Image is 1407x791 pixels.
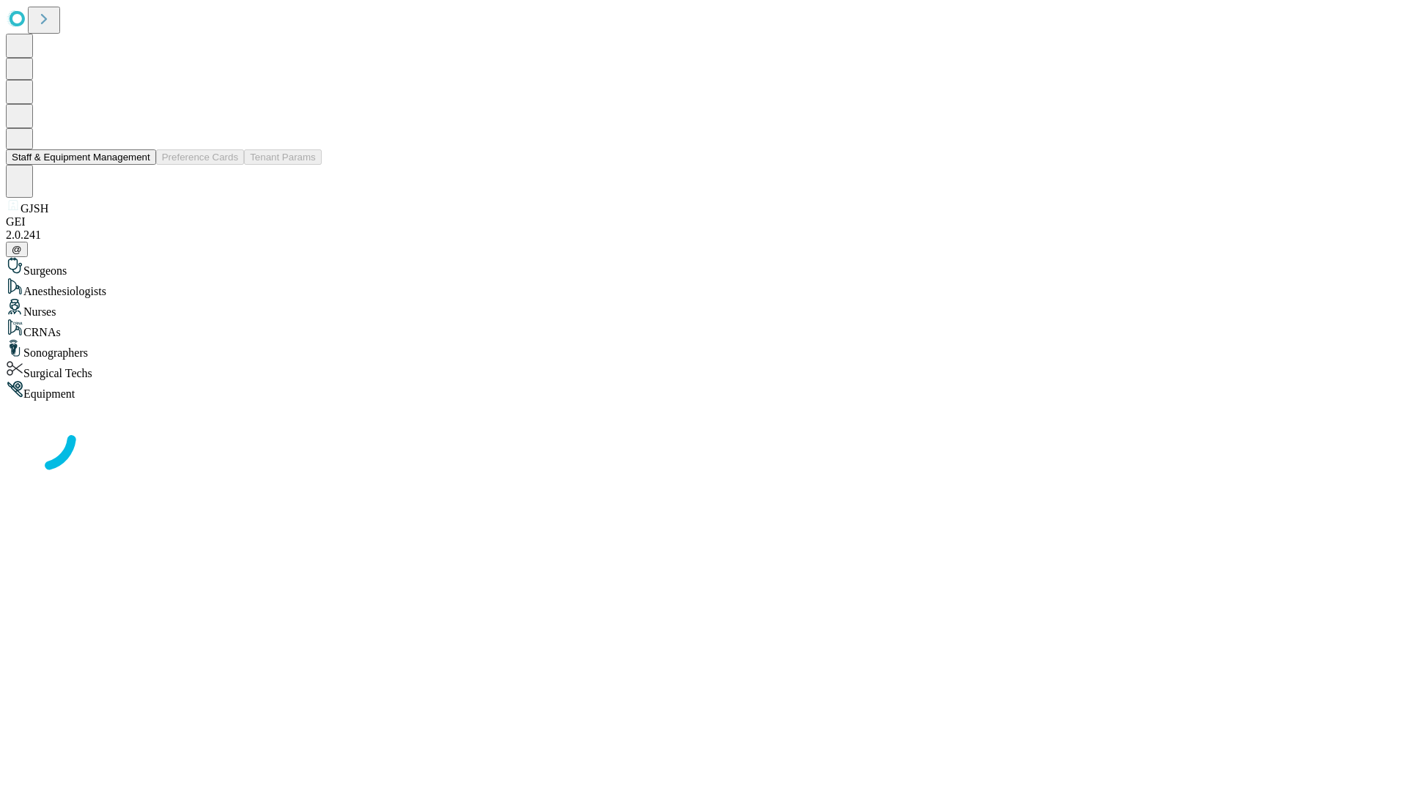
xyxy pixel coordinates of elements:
[6,339,1401,360] div: Sonographers
[6,319,1401,339] div: CRNAs
[6,229,1401,242] div: 2.0.241
[156,149,244,165] button: Preference Cards
[6,149,156,165] button: Staff & Equipment Management
[6,278,1401,298] div: Anesthesiologists
[6,257,1401,278] div: Surgeons
[6,360,1401,380] div: Surgical Techs
[12,244,22,255] span: @
[21,202,48,215] span: GJSH
[6,298,1401,319] div: Nurses
[244,149,322,165] button: Tenant Params
[6,242,28,257] button: @
[6,215,1401,229] div: GEI
[6,380,1401,401] div: Equipment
